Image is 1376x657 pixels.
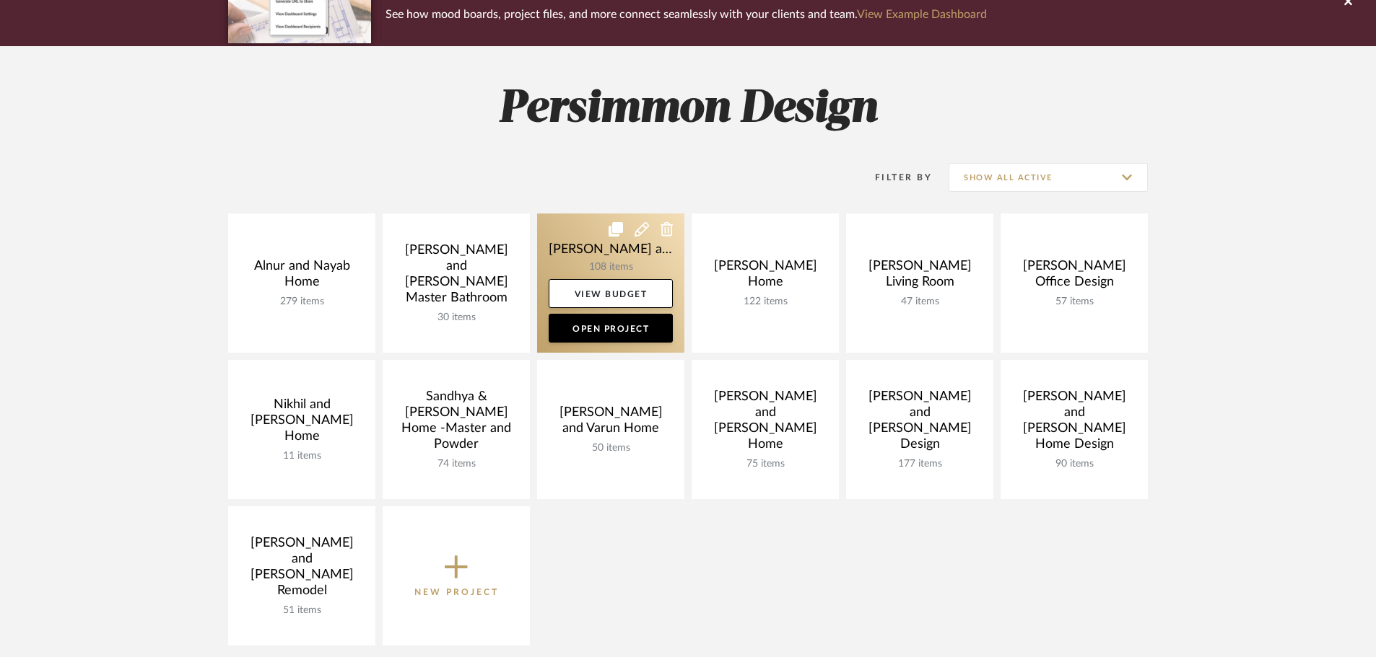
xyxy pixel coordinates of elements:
[856,170,932,185] div: Filter By
[549,279,673,308] a: View Budget
[240,258,364,296] div: Alnur and Nayab Home
[240,397,364,450] div: Nikhil and [PERSON_NAME] Home
[394,312,518,324] div: 30 items
[383,506,530,645] button: New Project
[703,258,827,296] div: [PERSON_NAME] Home
[394,389,518,458] div: Sandhya & [PERSON_NAME] Home -Master and Powder
[1012,458,1136,470] div: 90 items
[858,258,982,296] div: [PERSON_NAME] Living Room
[1012,389,1136,458] div: [PERSON_NAME] and [PERSON_NAME] Home Design
[858,296,982,308] div: 47 items
[394,242,518,312] div: [PERSON_NAME] and [PERSON_NAME] Master Bathroom
[857,9,987,20] a: View Example Dashboard
[1012,258,1136,296] div: [PERSON_NAME] Office Design
[240,296,364,308] div: 279 items
[168,82,1208,136] h2: Persimmon Design
[549,405,673,442] div: [PERSON_NAME] and Varun Home
[858,389,982,458] div: [PERSON_NAME] and [PERSON_NAME] Design
[549,314,673,343] a: Open Project
[394,458,518,470] div: 74 items
[240,604,364,617] div: 51 items
[703,296,827,308] div: 122 items
[549,442,673,454] div: 50 items
[703,389,827,458] div: [PERSON_NAME] and [PERSON_NAME] Home
[703,458,827,470] div: 75 items
[386,4,987,25] p: See how mood boards, project files, and more connect seamlessly with your clients and team.
[240,535,364,604] div: [PERSON_NAME] and [PERSON_NAME] Remodel
[1012,296,1136,308] div: 57 items
[414,585,499,599] p: New Project
[858,458,982,470] div: 177 items
[240,450,364,462] div: 11 items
